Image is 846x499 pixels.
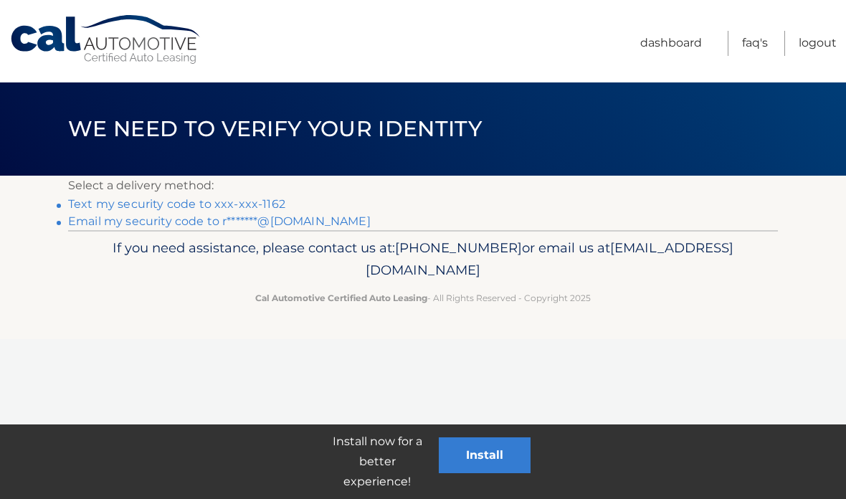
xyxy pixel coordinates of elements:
[315,432,439,492] p: Install now for a better experience!
[68,115,482,142] span: We need to verify your identity
[77,290,769,305] p: - All Rights Reserved - Copyright 2025
[77,237,769,282] p: If you need assistance, please contact us at: or email us at
[640,31,702,56] a: Dashboard
[68,214,371,228] a: Email my security code to r*******@[DOMAIN_NAME]
[68,176,778,196] p: Select a delivery method:
[255,293,427,303] strong: Cal Automotive Certified Auto Leasing
[68,197,285,211] a: Text my security code to xxx-xxx-1162
[395,239,522,256] span: [PHONE_NUMBER]
[799,31,837,56] a: Logout
[742,31,768,56] a: FAQ's
[9,14,203,65] a: Cal Automotive
[439,437,531,473] button: Install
